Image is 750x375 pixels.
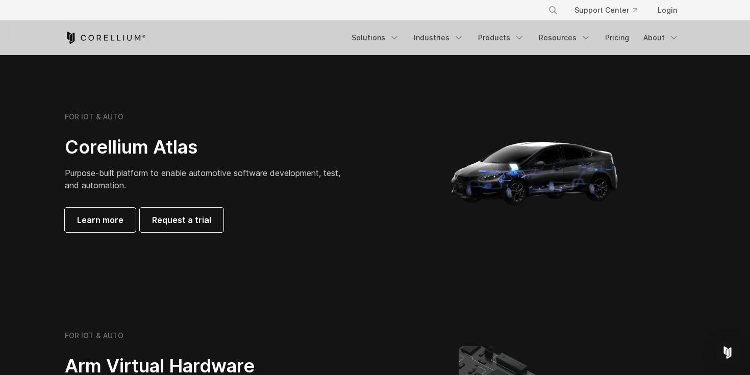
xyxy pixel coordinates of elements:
div: Navigation Menu [536,1,685,19]
h2: Corellium Atlas [65,136,351,159]
span: Request a trial [152,214,211,226]
a: Pricing [599,29,635,47]
span: Learn more [77,214,123,226]
a: Products [472,29,531,47]
a: Industries [408,29,470,47]
a: Corellium Home [65,32,146,44]
div: Navigation Menu [345,29,685,47]
a: Solutions [345,29,406,47]
a: Login [649,1,685,19]
img: Corellium_Hero_Atlas_alt [433,70,637,274]
a: Resources [533,29,597,47]
a: Learn more [65,208,136,232]
span: Purpose-built platform to enable automotive software development, test, and automation. [65,168,340,190]
a: Request a trial [140,208,223,232]
h6: FOR IOT & AUTO [65,112,123,121]
button: Search [544,1,562,19]
a: Support Center [566,1,645,19]
h6: FOR IOT & AUTO [65,331,123,340]
a: About [637,29,685,47]
div: Open Intercom Messenger [715,340,740,365]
